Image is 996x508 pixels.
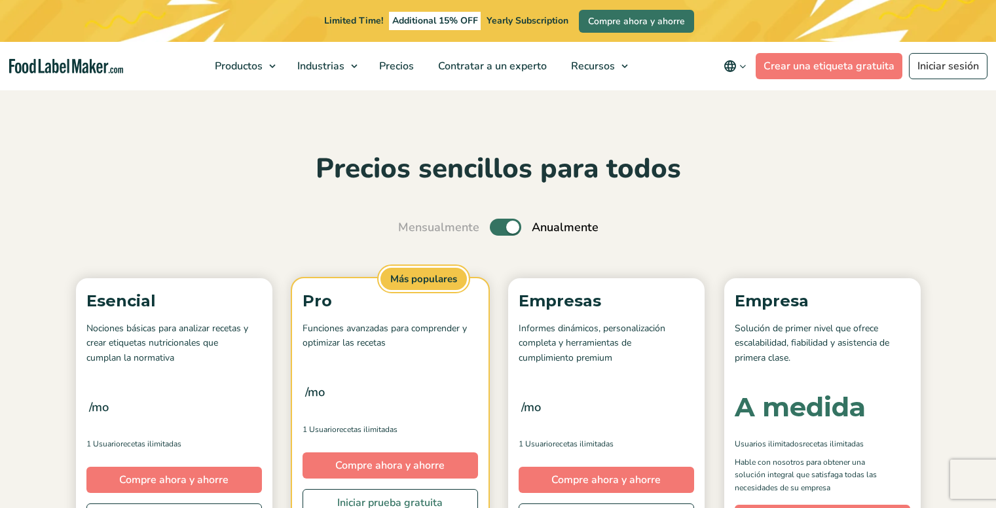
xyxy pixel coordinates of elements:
[756,53,902,79] a: Crear una etiqueta gratuita
[324,14,383,27] span: Limited Time!
[909,53,987,79] a: Iniciar sesión
[398,219,479,236] span: Mensualmente
[803,438,864,450] span: Recetas ilimitadas
[303,321,478,351] p: Funciones avanzadas para comprender y optimizar las recetas
[69,151,927,187] h2: Precios sencillos para todos
[519,467,694,493] a: Compre ahora y ahorre
[519,321,694,365] p: Informes dinámicos, personalización completa y herramientas de cumplimiento premium
[293,59,346,73] span: Industrias
[735,321,910,365] p: Solución de primer nivel que ofrece escalabilidad, fiabilidad y asistencia de primera clase.
[86,467,262,493] a: Compre ahora y ahorre
[120,438,181,450] span: Recetas ilimitadas
[337,424,397,435] span: Recetas ilimitadas
[519,438,553,450] span: 1 Usuario
[303,289,478,314] p: Pro
[286,42,364,90] a: Industrias
[89,398,109,416] span: /mo
[375,59,415,73] span: Precios
[553,438,614,450] span: Recetas ilimitadas
[735,438,803,450] span: Usuarios ilimitados
[426,42,556,90] a: Contratar a un experto
[203,42,282,90] a: Productos
[567,59,616,73] span: Recursos
[579,10,694,33] a: Compre ahora y ahorre
[86,438,120,450] span: 1 Usuario
[490,219,521,236] label: Toggle
[487,14,568,27] span: Yearly Subscription
[519,289,694,314] p: Empresas
[735,289,910,314] p: Empresa
[86,289,262,314] p: Esencial
[521,398,541,416] span: /mo
[559,42,635,90] a: Recursos
[378,266,469,293] span: Más populares
[367,42,423,90] a: Precios
[305,383,325,401] span: /mo
[303,424,337,435] span: 1 Usuario
[735,394,866,420] div: A medida
[389,12,481,30] span: Additional 15% OFF
[211,59,264,73] span: Productos
[303,452,478,479] a: Compre ahora y ahorre
[86,321,262,365] p: Nociones básicas para analizar recetas y crear etiquetas nutricionales que cumplan la normativa
[735,456,885,494] p: Hable con nosotros para obtener una solución integral que satisfaga todas las necesidades de su e...
[532,219,599,236] span: Anualmente
[434,59,548,73] span: Contratar a un experto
